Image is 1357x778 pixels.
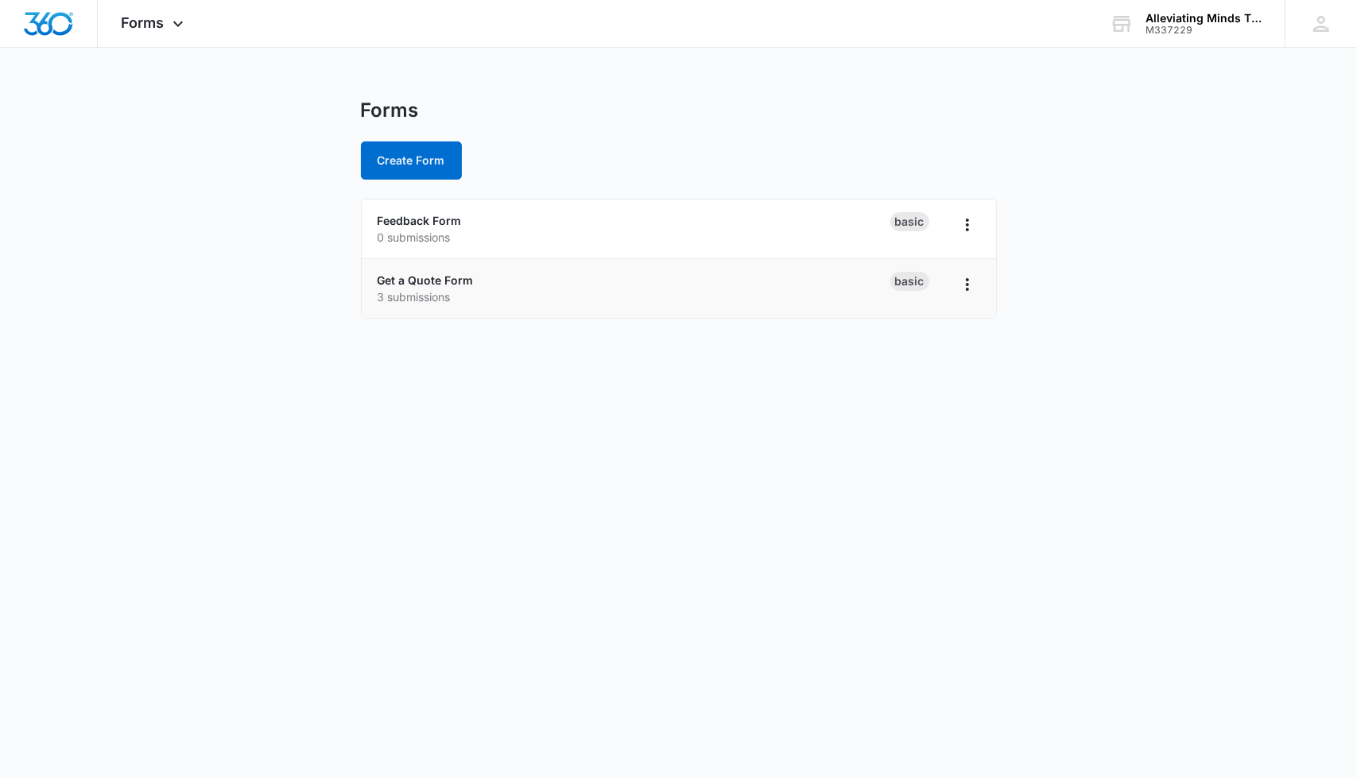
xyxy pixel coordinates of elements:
span: Forms [122,14,165,31]
a: Get a Quote Form [378,273,474,287]
button: Create Form [361,141,462,180]
button: Overflow Menu [955,212,980,238]
div: Basic [890,212,929,231]
div: Basic [890,272,929,291]
h1: Forms [361,99,419,122]
div: account id [1146,25,1262,36]
div: account name [1146,12,1262,25]
a: Feedback Form [378,214,462,227]
p: 0 submissions [378,229,890,246]
button: Overflow Menu [955,272,980,297]
p: 3 submissions [378,288,890,305]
